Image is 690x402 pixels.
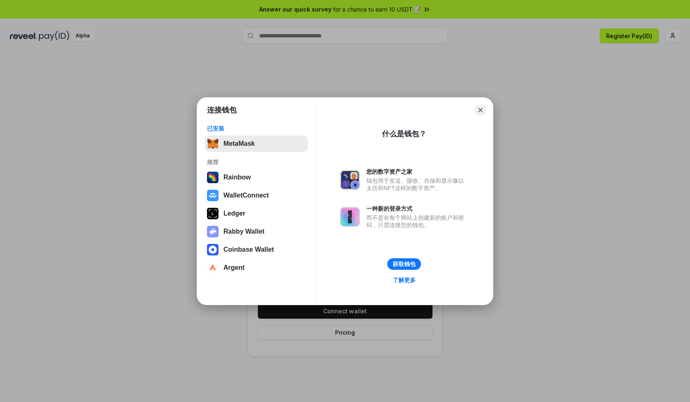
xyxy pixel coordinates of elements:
[207,172,218,183] img: svg+xml,%3Csvg%20width%3D%22120%22%20height%3D%22120%22%20viewBox%3D%220%200%20120%20120%22%20fil...
[223,192,269,199] div: WalletConnect
[223,210,245,217] div: Ledger
[388,275,421,285] a: 了解更多
[207,159,305,166] div: 推荐
[223,246,274,253] div: Coinbase Wallet
[207,208,218,219] img: svg+xml,%3Csvg%20xmlns%3D%22http%3A%2F%2Fwww.w3.org%2F2000%2Fsvg%22%20width%3D%2228%22%20height%3...
[223,228,264,235] div: Rabby Wallet
[387,258,421,270] button: 获取钱包
[382,129,426,139] div: 什么是钱包？
[393,276,416,284] div: 了解更多
[207,138,218,149] img: svg+xml,%3Csvg%20fill%3D%22none%22%20height%3D%2233%22%20viewBox%3D%220%200%2035%2033%22%20width%...
[207,262,218,273] img: svg+xml,%3Csvg%20width%3D%2228%22%20height%3D%2228%22%20viewBox%3D%220%200%2028%2028%22%20fill%3D...
[205,136,308,152] button: MetaMask
[340,207,360,227] img: svg+xml,%3Csvg%20xmlns%3D%22http%3A%2F%2Fwww.w3.org%2F2000%2Fsvg%22%20fill%3D%22none%22%20viewBox...
[205,260,308,276] button: Argent
[366,177,468,192] div: 钱包用于发送、接收、存储和显示像以太坊和NFT这样的数字资产。
[207,244,218,255] img: svg+xml,%3Csvg%20width%3D%2228%22%20height%3D%2228%22%20viewBox%3D%220%200%2028%2028%22%20fill%3D...
[205,169,308,186] button: Rainbow
[205,241,308,258] button: Coinbase Wallet
[223,174,251,181] div: Rainbow
[207,226,218,237] img: svg+xml,%3Csvg%20xmlns%3D%22http%3A%2F%2Fwww.w3.org%2F2000%2Fsvg%22%20fill%3D%22none%22%20viewBox...
[205,205,308,222] button: Ledger
[205,187,308,204] button: WalletConnect
[207,190,218,201] img: svg+xml,%3Csvg%20width%3D%2228%22%20height%3D%2228%22%20viewBox%3D%220%200%2028%2028%22%20fill%3D...
[205,223,308,240] button: Rabby Wallet
[340,170,360,190] img: svg+xml,%3Csvg%20xmlns%3D%22http%3A%2F%2Fwww.w3.org%2F2000%2Fsvg%22%20fill%3D%22none%22%20viewBox...
[207,125,305,132] div: 已安装
[223,140,255,147] div: MetaMask
[366,205,468,212] div: 一种新的登录方式
[393,260,416,268] div: 获取钱包
[366,168,468,175] div: 您的数字资产之家
[223,264,245,271] div: Argent
[475,104,486,116] button: Close
[366,214,468,229] div: 而不是在每个网站上创建新的账户和密码，只需连接您的钱包。
[207,105,237,115] h1: 连接钱包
